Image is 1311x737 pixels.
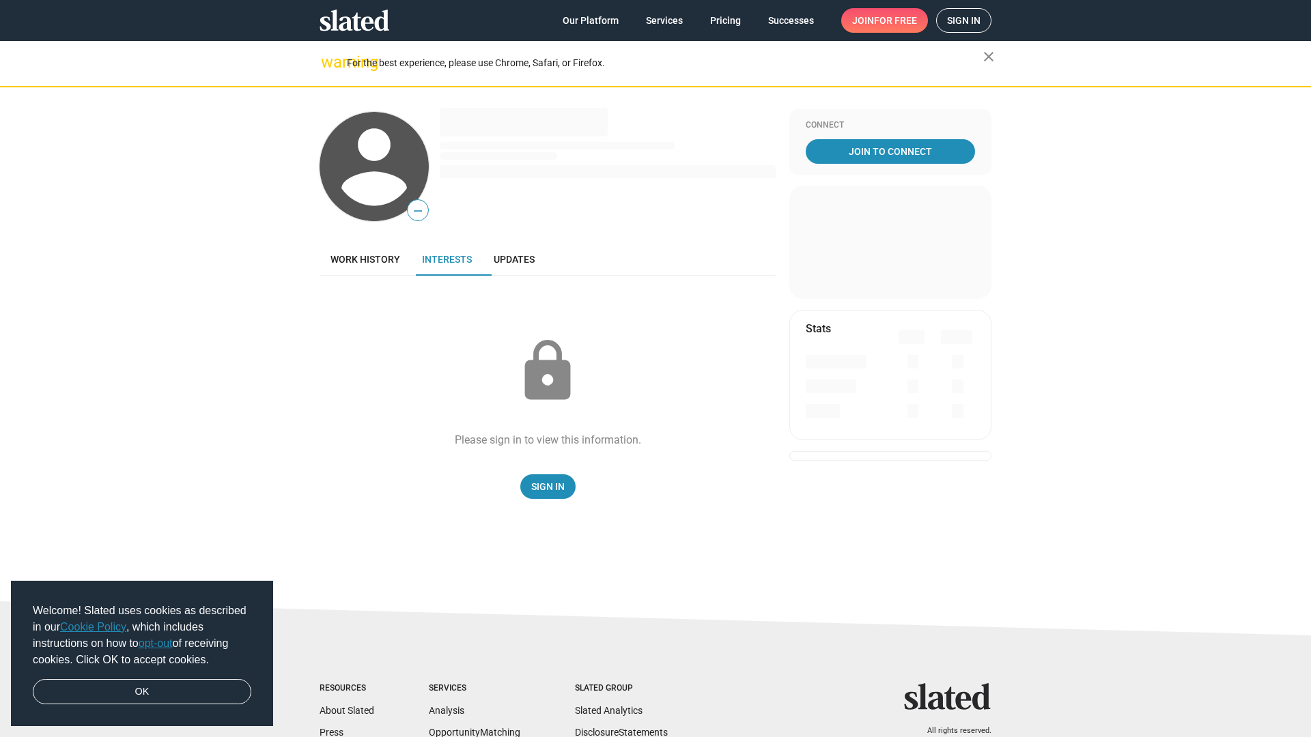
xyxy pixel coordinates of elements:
a: Pricing [699,8,752,33]
span: Pricing [710,8,741,33]
a: dismiss cookie message [33,679,251,705]
span: — [408,202,428,220]
mat-card-title: Stats [806,321,831,336]
div: Please sign in to view this information. [455,433,641,447]
span: for free [874,8,917,33]
span: Successes [768,8,814,33]
div: For the best experience, please use Chrome, Safari, or Firefox. [347,54,983,72]
a: Work history [320,243,411,276]
span: Our Platform [563,8,619,33]
a: Joinfor free [841,8,928,33]
div: Resources [320,683,374,694]
a: Sign In [520,474,576,499]
a: Successes [757,8,825,33]
span: Sign in [947,9,981,32]
a: Services [635,8,694,33]
a: Sign in [936,8,991,33]
mat-icon: warning [321,54,337,70]
div: Services [429,683,520,694]
mat-icon: close [981,48,997,65]
span: Work history [330,254,400,265]
a: Interests [411,243,483,276]
div: cookieconsent [11,581,273,727]
span: Join [852,8,917,33]
a: About Slated [320,705,374,716]
a: Our Platform [552,8,630,33]
span: Sign In [531,474,565,499]
a: Updates [483,243,546,276]
a: Slated Analytics [575,705,643,716]
div: Connect [806,120,975,131]
a: Analysis [429,705,464,716]
mat-icon: lock [513,337,582,405]
div: Slated Group [575,683,668,694]
span: Welcome! Slated uses cookies as described in our , which includes instructions on how to of recei... [33,603,251,668]
span: Join To Connect [808,139,972,164]
a: Join To Connect [806,139,975,164]
span: Updates [494,254,535,265]
a: Cookie Policy [60,621,126,633]
span: Interests [422,254,472,265]
a: opt-out [139,637,173,649]
span: Services [646,8,683,33]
